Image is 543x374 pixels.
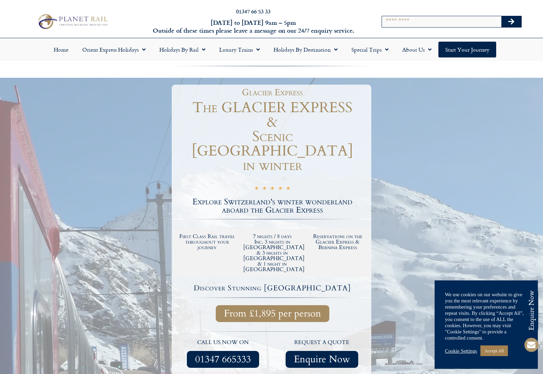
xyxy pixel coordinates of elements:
a: Cookie Settings [445,348,477,354]
div: 5/5 [254,184,290,193]
a: From £1,895 per person [216,305,329,322]
a: Home [47,42,75,57]
i: ★ [254,185,259,193]
h6: [DATE] to [DATE] 9am – 5pm Outside of these times please leave a message on our 24/7 enquiry serv... [147,19,360,35]
a: Accept All [480,345,508,356]
span: From £1,895 per person [224,309,321,318]
a: Holidays by Rail [152,42,212,57]
i: ★ [278,185,283,193]
p: call us now on [177,338,269,347]
nav: Menu [3,42,540,57]
span: 01347 665333 [195,355,251,364]
h2: 7 nights / 8 days Inc. 3 nights in [GEOGRAPHIC_DATA] & 3 nights in [GEOGRAPHIC_DATA] & 1 night in... [243,234,302,272]
img: Planet Rail Train Holidays Logo [35,12,109,31]
a: Special Trips [344,42,395,57]
a: Orient Express Holidays [75,42,152,57]
a: 01347 66 53 33 [236,7,270,15]
i: ★ [270,185,275,193]
span: Enquire Now [294,355,350,364]
a: Start your Journey [438,42,496,57]
i: ★ [262,185,267,193]
h1: Glacier Express [177,88,368,97]
a: Luxury Trains [212,42,267,57]
h2: Reservations on the Glacier Express & Bernina Express [308,234,367,250]
div: We use cookies on our website to give you the most relevant experience by remembering your prefer... [445,291,528,341]
a: 01347 665333 [187,351,259,368]
h2: First Class Rail travel throughout your journey [178,234,236,250]
p: request a quote [276,338,368,347]
h1: The GLACIER EXPRESS & Scenic [GEOGRAPHIC_DATA] in winter [173,100,371,173]
button: Search [501,16,521,27]
a: About Us [395,42,438,57]
i: ★ [286,185,290,193]
h4: Discover Stunning [GEOGRAPHIC_DATA] [174,285,370,292]
a: Enquire Now [286,351,358,368]
h2: Explore Switzerland's winter wonderland aboard the Glacier Express [173,198,371,214]
a: Holidays by Destination [267,42,344,57]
